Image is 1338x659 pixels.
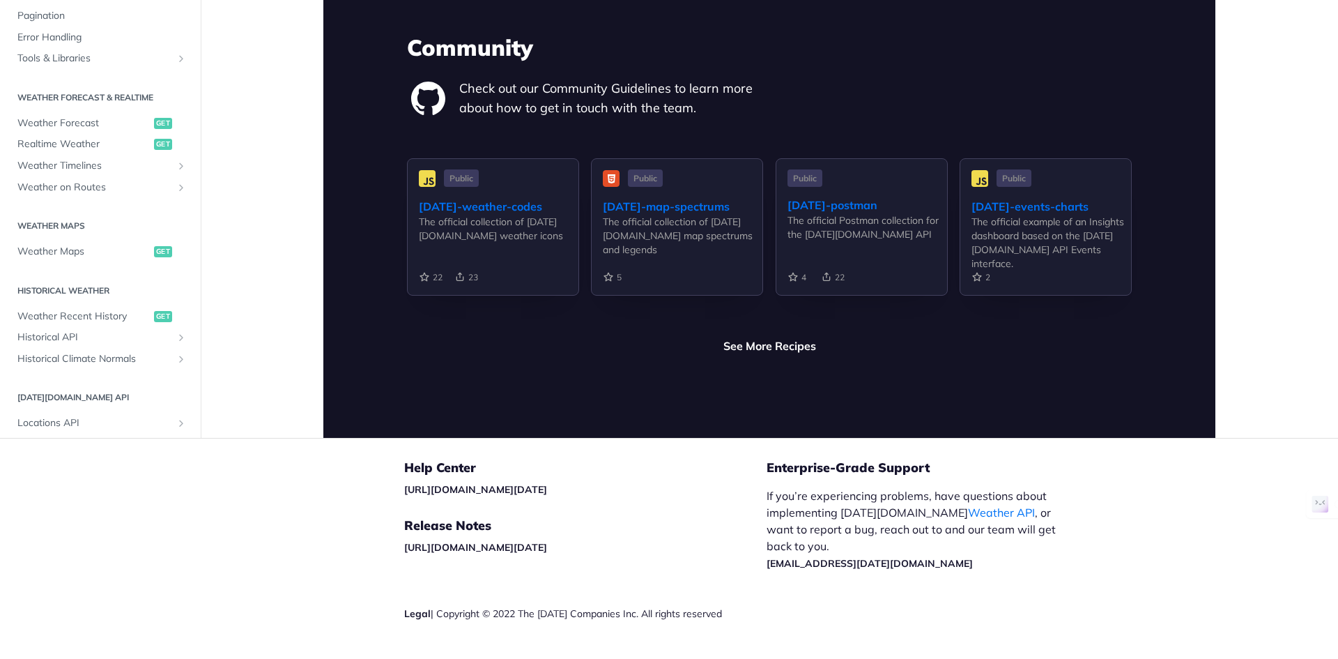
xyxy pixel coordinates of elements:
button: Show subpages for Weather Timelines [176,160,187,172]
div: The official example of an Insights dashboard based on the [DATE][DOMAIN_NAME] API Events interface. [971,215,1131,271]
a: Public [DATE]-weather-codes The official collection of [DATE][DOMAIN_NAME] weather icons [407,158,579,318]
span: Weather Timelines [17,159,172,173]
a: [URL][DOMAIN_NAME][DATE] [404,483,547,496]
div: [DATE]-map-spectrums [603,198,762,215]
a: [EMAIL_ADDRESS][DATE][DOMAIN_NAME] [767,557,973,570]
a: Legal [404,607,431,620]
span: Weather on Routes [17,180,172,194]
p: If you’re experiencing problems, have questions about implementing [DATE][DOMAIN_NAME] , or want ... [767,487,1070,571]
a: [URL][DOMAIN_NAME][DATE] [404,541,547,554]
div: The official collection of [DATE][DOMAIN_NAME] weather icons [419,215,578,243]
button: Show subpages for Weather on Routes [176,181,187,192]
h2: Weather Forecast & realtime [10,91,190,104]
span: Historical API [17,331,172,344]
span: get [154,246,172,257]
div: [DATE]-weather-codes [419,198,578,215]
span: Weather Recent History [17,309,151,323]
h3: Community [407,32,1132,63]
button: Show subpages for Historical API [176,332,187,343]
h2: [DATE][DOMAIN_NAME] API [10,391,190,404]
h2: Historical Weather [10,284,190,296]
a: Locations APIShow subpages for Locations API [10,413,190,434]
span: Public [628,169,663,187]
a: Weather on RoutesShow subpages for Weather on Routes [10,176,190,197]
a: Public [DATE]-postman The official Postman collection for the [DATE][DOMAIN_NAME] API [776,158,948,318]
span: Public [444,169,479,187]
div: The official collection of [DATE][DOMAIN_NAME] map spectrums and legends [603,215,762,257]
a: Historical Climate NormalsShow subpages for Historical Climate Normals [10,349,190,370]
span: Historical Climate Normals [17,352,172,366]
a: Error Handling [10,27,190,48]
p: Check out our Community Guidelines to learn more about how to get in touch with the team. [459,79,769,118]
button: Show subpages for Historical Climate Normals [176,354,187,365]
a: Public [DATE]-events-charts The official example of an Insights dashboard based on the [DATE][DOM... [960,158,1132,318]
button: Show subpages for Tools & Libraries [176,53,187,64]
a: Weather Forecastget [10,113,190,134]
span: Realtime Weather [17,137,151,151]
span: get [154,118,172,129]
span: Error Handling [17,31,187,45]
h5: Release Notes [404,517,767,534]
button: Show subpages for Locations API [176,418,187,429]
a: Public [DATE]-map-spectrums The official collection of [DATE][DOMAIN_NAME] map spectrums and legends [591,158,763,318]
span: Weather Maps [17,245,151,259]
a: Weather TimelinesShow subpages for Weather Timelines [10,156,190,176]
h2: Weather Maps [10,220,190,232]
span: Public [787,169,822,187]
span: Public [997,169,1031,187]
span: Insights API [17,438,172,452]
div: [DATE]-postman [787,197,947,213]
h5: Help Center [404,460,767,476]
a: Tools & LibrariesShow subpages for Tools & Libraries [10,48,190,69]
a: Weather Recent Historyget [10,305,190,326]
a: Realtime Weatherget [10,134,190,155]
span: Pagination [17,9,187,23]
span: Tools & Libraries [17,52,172,66]
a: Insights APIShow subpages for Insights API [10,434,190,455]
div: [DATE]-events-charts [971,198,1131,215]
a: See More Recipes [723,338,816,354]
div: The official Postman collection for the [DATE][DOMAIN_NAME] API [787,213,947,241]
a: Pagination [10,6,190,26]
a: Weather Mapsget [10,241,190,262]
a: Weather API [968,506,1035,520]
a: Historical APIShow subpages for Historical API [10,327,190,348]
span: get [154,310,172,321]
h5: Enterprise-Grade Support [767,460,1093,476]
span: Weather Forecast [17,116,151,130]
span: Locations API [17,416,172,430]
span: get [154,139,172,150]
div: | Copyright © 2022 The [DATE] Companies Inc. All rights reserved [404,607,767,621]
